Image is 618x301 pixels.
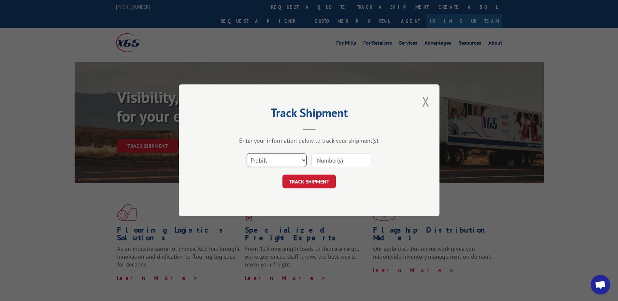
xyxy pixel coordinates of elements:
[211,108,407,121] h2: Track Shipment
[211,137,407,145] div: Enter your information below to track your shipment(s).
[311,154,371,167] input: Number(s)
[591,275,610,294] a: Open chat
[282,175,336,189] button: TRACK SHIPMENT
[420,93,431,110] button: Close modal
